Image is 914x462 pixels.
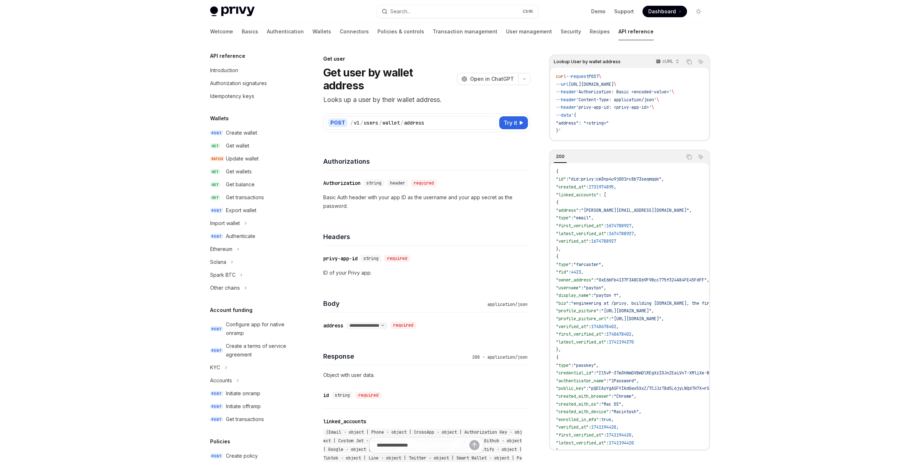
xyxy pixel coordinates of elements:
[556,363,571,368] span: "type"
[616,324,619,330] span: ,
[204,165,296,178] a: GETGet wallets
[569,176,662,182] span: "did:privy:cm3np4u9j001rc8b73seqmqqk"
[651,308,654,314] span: ,
[631,432,634,438] span: ,
[506,23,552,40] a: User management
[204,178,296,191] a: GETGet balance
[609,378,636,384] span: "1Password"
[672,89,674,95] span: \
[323,418,366,425] div: linked_accounts
[210,271,236,279] div: Spark BTC
[204,126,296,139] a: POSTCreate wallet
[204,281,296,294] button: Toggle Other chains section
[363,256,379,261] span: string
[323,322,343,329] div: address
[323,255,358,262] div: privy-app-id
[210,156,224,162] span: PATCH
[556,285,581,291] span: "username"
[599,308,601,314] span: :
[404,119,424,126] div: address
[566,74,589,79] span: --request
[323,55,530,62] div: Get user
[576,97,656,103] span: 'Content-Type: application/json'
[204,318,296,340] a: POSTConfigure app for native onramp
[226,154,259,163] div: Update wallet
[556,207,579,213] span: "address"
[611,393,614,399] span: :
[226,232,255,241] div: Authenticate
[556,401,599,407] span: "created_with_os"
[556,104,576,110] span: --header
[226,415,264,424] div: Get transactions
[210,23,233,40] a: Welcome
[379,119,382,126] div: /
[556,370,594,376] span: "credential_id"
[204,139,296,152] a: GETGet wallet
[601,417,611,423] span: true
[571,300,891,306] span: "engineering at /privy. building [DOMAIN_NAME], the first Farcaster video client. nyc. 👨‍💻🍎🏳️‍🌈 [...
[210,453,223,459] span: POST
[204,77,296,90] a: Authorization signatures
[586,386,589,391] span: :
[210,6,255,17] img: light logo
[556,81,569,87] span: --url
[204,217,296,230] button: Toggle Import wallet section
[323,392,329,399] div: id
[210,376,232,385] div: Accounts
[591,215,594,221] span: ,
[411,179,437,187] div: required
[554,59,621,65] span: Lookup User by wallet address
[204,256,296,269] button: Toggle Solana section
[609,231,634,237] span: 1674788927
[204,204,296,217] a: POSTExport wallet
[556,300,569,306] span: "bio"
[523,9,533,14] span: Ctrl K
[340,23,369,40] a: Connectors
[366,180,381,186] span: string
[210,219,240,228] div: Import wallet
[648,8,676,15] span: Dashboard
[470,75,514,83] span: Open in ChatGPT
[569,269,571,275] span: :
[556,246,561,252] span: },
[554,152,567,161] div: 200
[204,374,296,387] button: Toggle Accounts section
[323,371,530,379] p: Object with user data.
[210,182,220,187] span: GET
[210,52,245,60] h5: API reference
[226,129,257,137] div: Create wallet
[556,238,589,244] span: "verified_at"
[210,326,223,332] span: POST
[581,269,584,275] span: ,
[323,157,530,166] h4: Authorizations
[642,6,687,17] a: Dashboard
[604,285,606,291] span: ,
[571,262,574,267] span: :
[226,389,260,398] div: Initiate onramp
[591,238,616,244] span: 1674788927
[360,119,363,126] div: /
[556,74,566,79] span: curl
[556,112,571,118] span: --data
[619,293,621,298] span: ,
[350,119,353,126] div: /
[484,301,530,308] div: application/json
[226,180,255,189] div: Get balance
[611,409,639,415] span: "Macintosh"
[433,23,497,40] a: Transaction management
[662,316,664,322] span: ,
[226,342,292,359] div: Create a terms of service agreement
[601,308,651,314] span: "[URL][DOMAIN_NAME]"
[323,193,530,210] p: Basic Auth header with your app ID as the username and your app secret as the password.
[556,386,586,391] span: "public_key"
[556,316,609,322] span: "profile_picture_url"
[210,234,223,239] span: POST
[576,104,651,110] span: 'privy-app-id: <privy-app-id>'
[556,277,594,283] span: "owner_address"
[611,417,614,423] span: ,
[469,354,530,361] div: 200 - application/json
[390,322,416,329] div: required
[556,378,606,384] span: "authenticator_name"
[609,440,634,446] span: 1741194420
[323,95,530,105] p: Looks up a user by their wallet address.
